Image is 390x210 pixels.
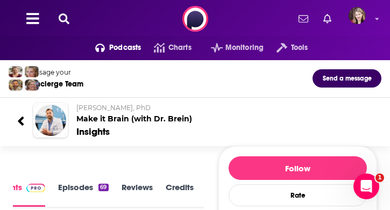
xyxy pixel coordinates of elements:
img: Podchaser Pro [26,184,45,192]
div: 69 [98,184,108,191]
img: Jules Profile [25,66,39,77]
div: Rate [229,184,367,206]
img: Jon Profile [9,79,23,91]
button: Send a message [313,69,381,88]
span: Podcasts [109,40,141,55]
a: Reviews [122,182,153,207]
img: Barbara Profile [25,79,39,91]
button: open menu [82,39,141,56]
a: Credits [166,182,194,207]
span: Monitoring [225,40,264,55]
div: Message your [26,68,83,76]
img: Sydney Profile [9,66,23,77]
a: Charts [141,39,191,56]
a: Logged in as galaxygirl [349,7,372,31]
img: User Profile [349,7,366,24]
img: Podchaser - Follow, Share and Rate Podcasts [182,6,208,32]
iframe: Intercom live chat [353,173,379,199]
a: Show notifications dropdown [319,10,336,28]
h2: Make it Brain (with Dr. Brein) [76,104,373,124]
span: 1 [375,173,384,182]
span: Tools [291,40,308,55]
div: Insights [76,126,110,137]
button: open menu [198,39,264,56]
span: Charts [168,40,192,55]
a: Show notifications dropdown [294,10,313,28]
a: Episodes69 [58,182,108,207]
span: [PERSON_NAME], PhD [76,104,151,112]
button: Follow [229,156,367,180]
div: Concierge Team [26,79,83,89]
button: open menu [264,39,308,56]
img: Make it Brain (with Dr. Brein) [35,105,66,136]
span: Logged in as galaxygirl [349,7,366,24]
